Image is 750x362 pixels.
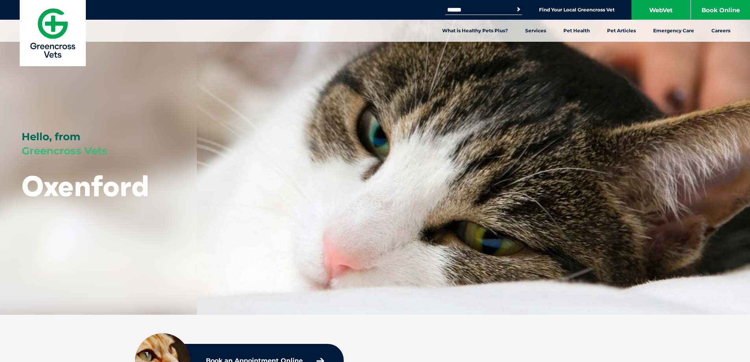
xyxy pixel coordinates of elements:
[22,170,149,201] h1: Oxenford
[703,20,739,42] a: Careers
[555,20,598,42] a: Pet Health
[644,20,703,42] a: Emergency Care
[539,7,615,13] a: Find Your Local Greencross Vet
[22,145,107,157] span: Greencross Vets
[433,20,517,42] a: What is Healthy Pets Plus?
[598,20,644,42] a: Pet Articles
[515,6,522,13] button: Search
[517,20,555,42] a: Services
[22,130,80,143] span: Hello, from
